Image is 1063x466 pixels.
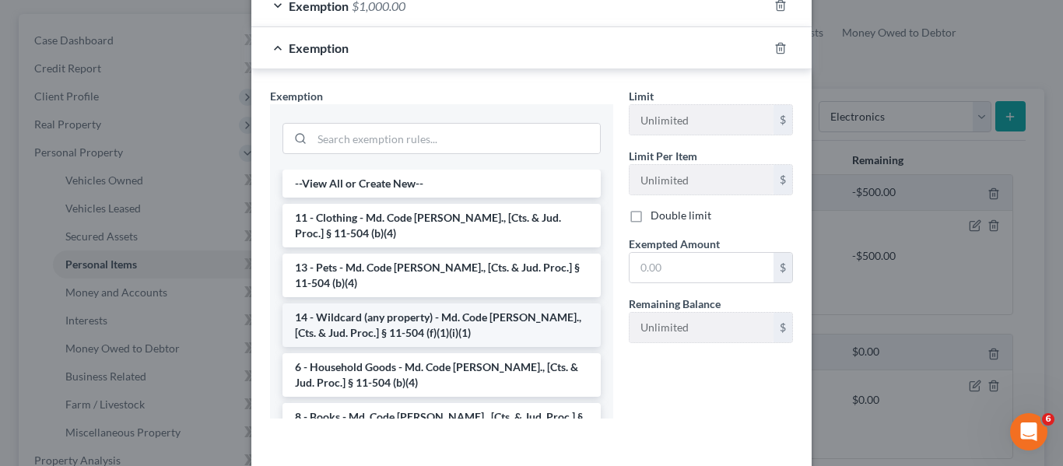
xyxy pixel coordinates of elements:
label: Limit Per Item [629,148,697,164]
li: 8 - Books - Md. Code [PERSON_NAME]., [Cts. & Jud. Proc.] § 11-504 (b)(4) [282,403,601,447]
div: $ [774,105,792,135]
span: Exempted Amount [629,237,720,251]
li: 11 - Clothing - Md. Code [PERSON_NAME]., [Cts. & Jud. Proc.] § 11-504 (b)(4) [282,204,601,247]
li: 14 - Wildcard (any property) - Md. Code [PERSON_NAME]., [Cts. & Jud. Proc.] § 11-504 (f)(1)(i)(1) [282,303,601,347]
iframe: Intercom live chat [1010,413,1047,450]
span: Exemption [270,89,323,103]
li: --View All or Create New-- [282,170,601,198]
input: -- [630,165,774,194]
input: -- [630,105,774,135]
div: $ [774,253,792,282]
input: Search exemption rules... [312,124,600,153]
input: 0.00 [630,253,774,282]
label: Remaining Balance [629,296,721,312]
li: 13 - Pets - Md. Code [PERSON_NAME]., [Cts. & Jud. Proc.] § 11-504 (b)(4) [282,254,601,297]
div: $ [774,165,792,194]
li: 6 - Household Goods - Md. Code [PERSON_NAME]., [Cts. & Jud. Proc.] § 11-504 (b)(4) [282,353,601,397]
label: Double limit [651,208,711,223]
span: Exemption [289,40,349,55]
div: $ [774,313,792,342]
span: 6 [1042,413,1054,426]
span: Limit [629,89,654,103]
input: -- [630,313,774,342]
